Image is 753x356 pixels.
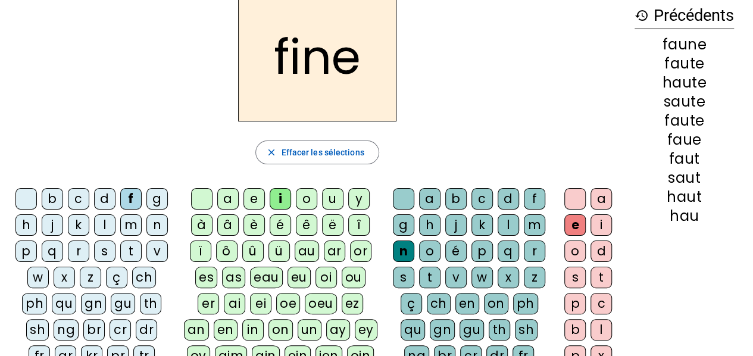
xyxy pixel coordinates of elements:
[224,293,245,314] div: ai
[445,188,467,210] div: b
[355,319,377,341] div: ey
[430,319,455,341] div: gn
[140,293,161,314] div: th
[498,267,519,288] div: x
[120,214,142,236] div: m
[195,267,217,288] div: es
[524,267,545,288] div: z
[342,267,365,288] div: ou
[83,319,105,341] div: br
[80,267,101,288] div: z
[136,319,157,341] div: dr
[42,241,63,262] div: q
[590,241,612,262] div: d
[81,293,106,314] div: gn
[326,319,350,341] div: ay
[564,293,586,314] div: p
[54,319,79,341] div: ng
[15,241,37,262] div: p
[296,188,317,210] div: o
[445,241,467,262] div: é
[242,241,264,262] div: û
[590,319,612,341] div: l
[111,293,135,314] div: gu
[635,8,649,23] mat-icon: history
[445,267,467,288] div: v
[471,214,493,236] div: k
[243,188,265,210] div: e
[471,241,493,262] div: p
[315,267,337,288] div: oi
[348,214,370,236] div: î
[52,293,76,314] div: qu
[635,133,734,147] div: faue
[590,214,612,236] div: i
[94,214,115,236] div: l
[243,214,265,236] div: è
[217,214,239,236] div: â
[22,293,47,314] div: ph
[68,214,89,236] div: k
[68,241,89,262] div: r
[250,293,271,314] div: ei
[198,293,219,314] div: er
[455,293,479,314] div: en
[401,293,422,314] div: ç
[635,95,734,109] div: saute
[217,188,239,210] div: a
[214,319,238,341] div: en
[146,188,168,210] div: g
[564,267,586,288] div: s
[216,241,238,262] div: ô
[498,214,519,236] div: l
[524,241,545,262] div: r
[222,267,245,288] div: as
[191,214,213,236] div: à
[276,293,300,314] div: oe
[110,319,131,341] div: cr
[564,214,586,236] div: e
[524,188,545,210] div: f
[270,188,291,210] div: i
[146,241,168,262] div: v
[184,319,209,341] div: an
[635,2,734,29] h3: Précédents
[342,293,363,314] div: ez
[393,214,414,236] div: g
[445,214,467,236] div: j
[15,214,37,236] div: h
[265,147,276,158] mat-icon: close
[524,214,545,236] div: m
[635,171,734,185] div: saut
[515,319,538,341] div: sh
[401,319,425,341] div: qu
[393,241,414,262] div: n
[635,190,734,204] div: haut
[288,267,311,288] div: eu
[489,319,510,341] div: th
[393,267,414,288] div: s
[635,38,734,52] div: faune
[498,188,519,210] div: d
[635,209,734,223] div: hau
[513,293,538,314] div: ph
[427,293,451,314] div: ch
[295,241,319,262] div: au
[68,188,89,210] div: c
[106,267,127,288] div: ç
[296,214,317,236] div: ê
[348,188,370,210] div: y
[255,140,379,164] button: Effacer les sélections
[54,267,75,288] div: x
[94,241,115,262] div: s
[498,241,519,262] div: q
[120,188,142,210] div: f
[635,76,734,90] div: haute
[419,214,440,236] div: h
[250,267,283,288] div: eau
[268,241,290,262] div: ü
[324,241,345,262] div: ar
[281,145,364,160] span: Effacer les sélections
[26,319,49,341] div: sh
[27,267,49,288] div: w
